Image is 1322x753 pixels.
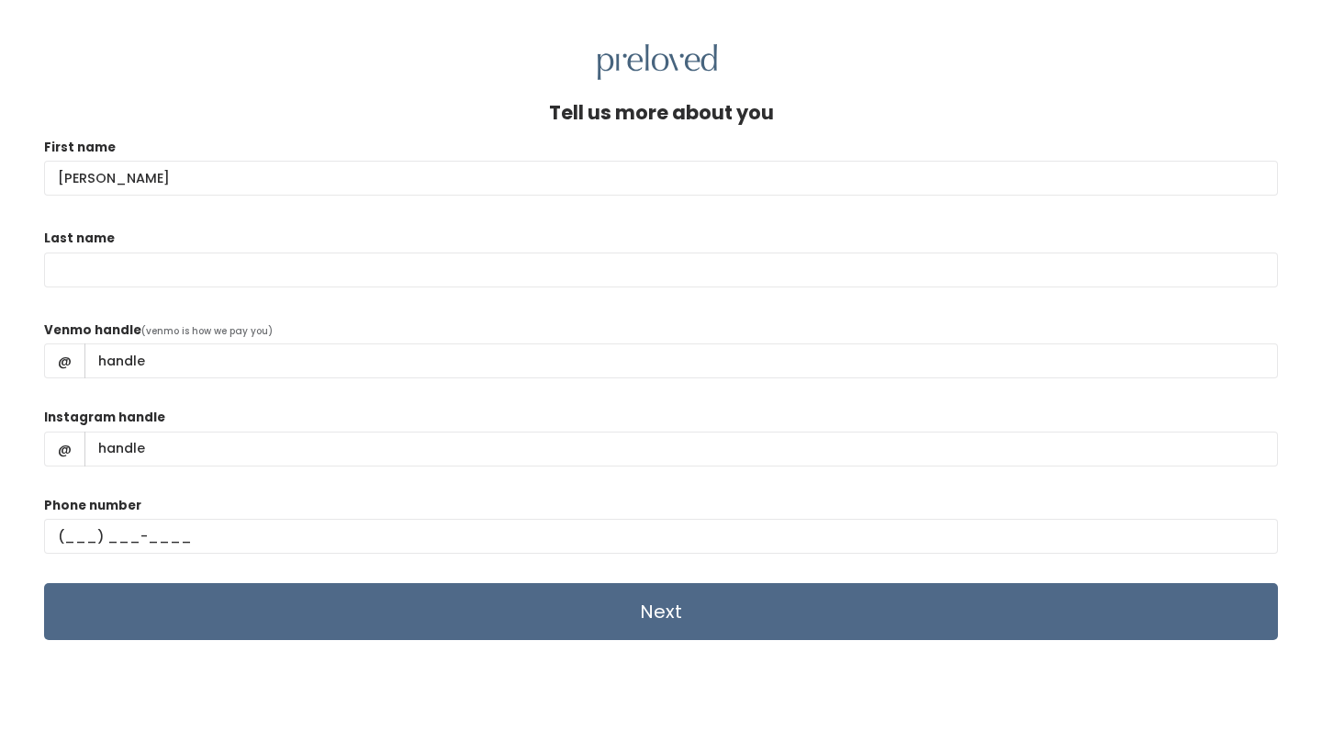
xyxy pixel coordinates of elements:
[44,321,141,340] label: Venmo handle
[44,497,141,515] label: Phone number
[141,324,273,338] span: (venmo is how we pay you)
[44,139,116,157] label: First name
[84,343,1278,378] input: handle
[549,102,774,123] h4: Tell us more about you
[598,44,717,80] img: preloved logo
[44,432,85,466] span: @
[44,409,165,427] label: Instagram handle
[44,230,115,248] label: Last name
[44,519,1278,554] input: (___) ___-____
[44,583,1278,640] input: Next
[44,343,85,378] span: @
[84,432,1278,466] input: handle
